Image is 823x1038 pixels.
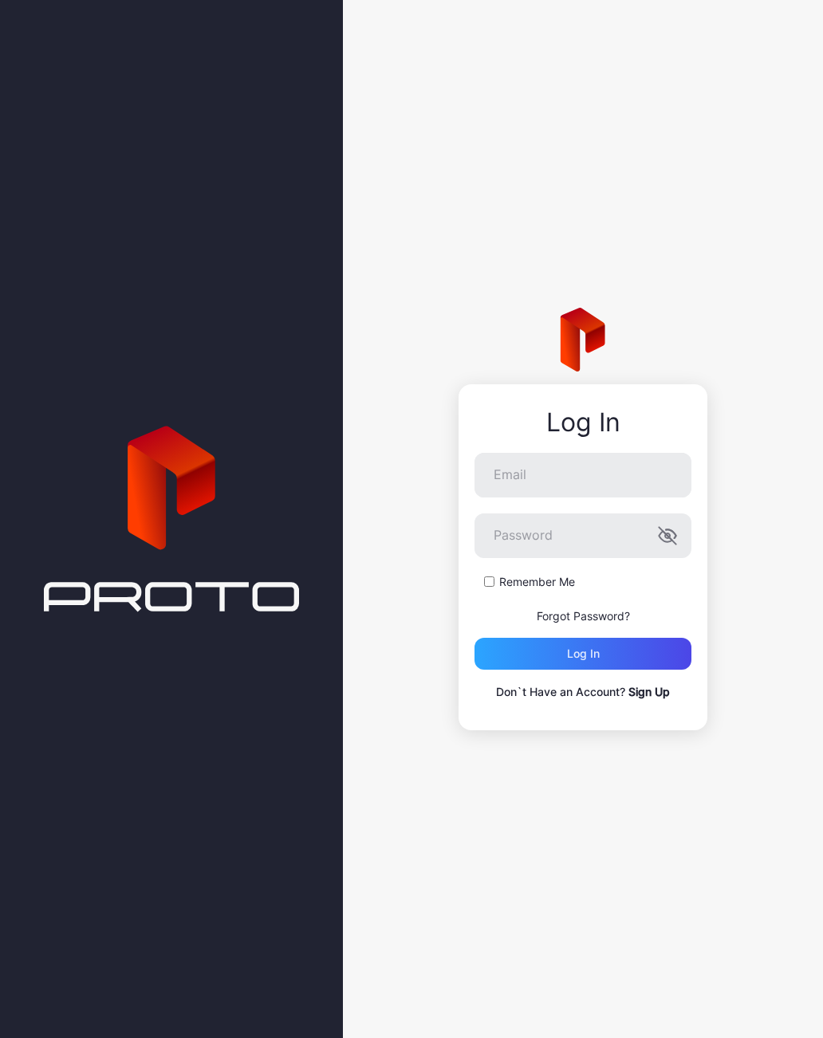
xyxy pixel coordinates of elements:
a: Forgot Password? [537,609,630,623]
input: Password [475,513,691,558]
button: Password [658,526,677,545]
p: Don`t Have an Account? [475,682,691,702]
div: Log in [567,647,600,660]
button: Log in [475,638,691,670]
label: Remember Me [499,574,575,590]
div: Log In [475,408,691,437]
a: Sign Up [628,685,670,698]
input: Email [475,453,691,497]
